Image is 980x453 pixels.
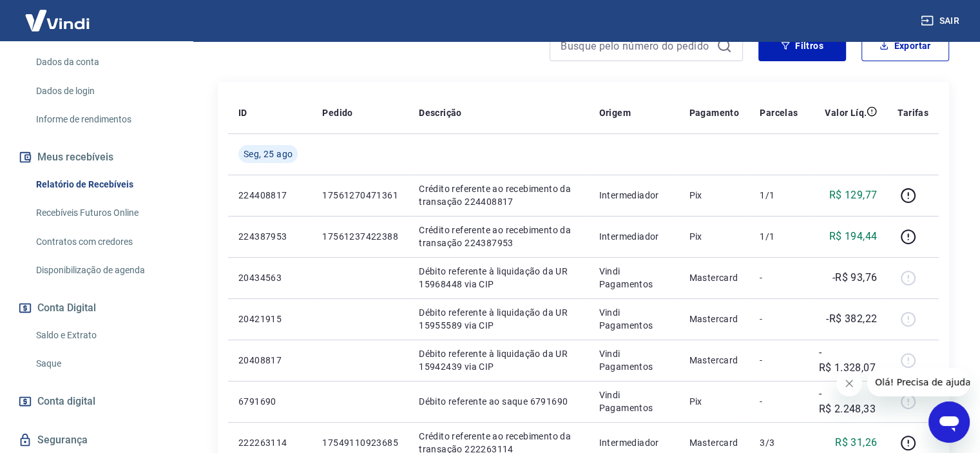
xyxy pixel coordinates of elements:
[419,224,579,249] p: Crédito referente ao recebimento da transação 224387953
[918,9,965,33] button: Sair
[689,436,740,449] p: Mastercard
[322,230,398,243] p: 17561237422388
[760,106,798,119] p: Parcelas
[599,389,669,414] p: Vindi Pagamentos
[836,371,862,396] iframe: Fechar mensagem
[15,387,177,416] a: Conta digital
[31,322,177,349] a: Saldo e Extrato
[835,435,877,450] p: R$ 31,26
[238,189,302,202] p: 224408817
[31,171,177,198] a: Relatório de Recebíveis
[599,230,669,243] p: Intermediador
[238,106,247,119] p: ID
[760,271,798,284] p: -
[599,189,669,202] p: Intermediador
[238,271,302,284] p: 20434563
[760,189,798,202] p: 1/1
[689,230,740,243] p: Pix
[31,106,177,133] a: Informe de rendimentos
[758,30,846,61] button: Filtros
[31,229,177,255] a: Contratos com credores
[238,230,302,243] p: 224387953
[818,386,877,417] p: -R$ 2.248,33
[599,306,669,332] p: Vindi Pagamentos
[599,265,669,291] p: Vindi Pagamentos
[861,30,949,61] button: Exportar
[760,354,798,367] p: -
[689,106,740,119] p: Pagamento
[599,106,631,119] p: Origem
[31,200,177,226] a: Recebíveis Futuros Online
[37,392,95,410] span: Conta digital
[825,106,867,119] p: Valor Líq.
[829,188,878,203] p: R$ 129,77
[689,354,740,367] p: Mastercard
[867,368,970,396] iframe: Mensagem da empresa
[238,395,302,408] p: 6791690
[689,189,740,202] p: Pix
[419,395,579,408] p: Débito referente ao saque 6791690
[15,143,177,171] button: Meus recebíveis
[238,436,302,449] p: 222263114
[689,271,740,284] p: Mastercard
[8,9,108,19] span: Olá! Precisa de ajuda?
[15,1,99,40] img: Vindi
[599,436,669,449] p: Intermediador
[928,401,970,443] iframe: Botão para abrir a janela de mensagens
[31,49,177,75] a: Dados da conta
[760,313,798,325] p: -
[244,148,293,160] span: Seg, 25 ago
[238,354,302,367] p: 20408817
[599,347,669,373] p: Vindi Pagamentos
[419,265,579,291] p: Débito referente à liquidação da UR 15968448 via CIP
[419,306,579,332] p: Débito referente à liquidação da UR 15955589 via CIP
[31,78,177,104] a: Dados de login
[238,313,302,325] p: 20421915
[689,395,740,408] p: Pix
[829,229,878,244] p: R$ 194,44
[832,270,878,285] p: -R$ 93,76
[419,182,579,208] p: Crédito referente ao recebimento da transação 224408817
[826,311,877,327] p: -R$ 382,22
[760,230,798,243] p: 1/1
[419,106,462,119] p: Descrição
[760,436,798,449] p: 3/3
[31,257,177,284] a: Disponibilização de agenda
[322,106,352,119] p: Pedido
[689,313,740,325] p: Mastercard
[818,345,877,376] p: -R$ 1.328,07
[31,351,177,377] a: Saque
[15,294,177,322] button: Conta Digital
[561,36,711,55] input: Busque pelo número do pedido
[898,106,928,119] p: Tarifas
[760,395,798,408] p: -
[419,347,579,373] p: Débito referente à liquidação da UR 15942439 via CIP
[322,189,398,202] p: 17561270471361
[322,436,398,449] p: 17549110923685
